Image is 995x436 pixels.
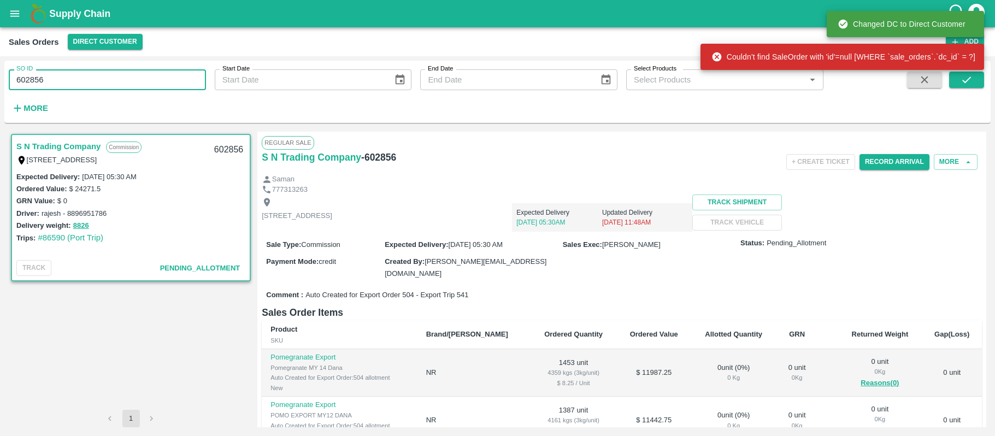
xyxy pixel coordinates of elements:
p: Commission [106,142,142,153]
div: 0 Kg [785,373,809,382]
div: account of current user [967,2,986,25]
div: 0 Kg [846,414,913,424]
label: Created By : [385,257,425,266]
b: Product [270,325,297,333]
div: Pomegranate MY 14 Dana [270,363,408,373]
td: $ 11987.25 [617,349,692,397]
img: logo [27,3,49,25]
button: Select DC [68,34,143,50]
div: Auto Created for Export Order:504 allotment [270,373,408,382]
label: rajesh - 8896951786 [42,209,107,217]
div: POMO EXPORT MY12 DANA [270,410,408,420]
b: Gap(Loss) [934,330,969,338]
b: GRN [789,330,805,338]
button: 8826 [73,220,89,232]
p: [DATE] 11:48AM [602,217,688,227]
button: Open [805,73,820,87]
b: Ordered Value [630,330,678,338]
p: Saman [272,174,295,185]
div: 4359 kgs (3kg/unit) [539,368,608,378]
label: $ 0 [57,197,67,205]
button: open drawer [2,1,27,26]
button: page 1 [122,410,140,427]
b: Ordered Quantity [544,330,603,338]
span: credit [319,257,336,266]
label: Sale Type : [266,240,301,249]
div: 0 Kg [700,373,767,382]
label: End Date [428,64,453,73]
td: 0 unit [922,349,982,397]
span: Commission [301,240,340,249]
a: Supply Chain [49,6,947,21]
div: 0 unit ( 0 %) [700,410,767,431]
input: Select Products [629,73,802,87]
label: Expected Delivery : [385,240,448,249]
span: Regular Sale [262,136,314,149]
span: Pending_Allotment [160,264,240,272]
p: Pomegranate Export [270,400,408,410]
div: SKU [270,335,408,345]
button: Record Arrival [859,154,929,170]
span: [DATE] 05:30 AM [449,240,503,249]
div: 0 unit ( 0 %) [700,363,767,383]
label: Trips: [16,234,36,242]
label: Ordered Value: [16,185,67,193]
a: S N Trading Company [16,139,101,154]
div: 0 Kg [846,367,913,376]
label: Sales Exec : [563,240,602,249]
input: End Date [420,69,591,90]
input: Enter SO ID [9,69,206,90]
label: [DATE] 05:30 AM [82,173,136,181]
p: 777313263 [272,185,308,195]
b: Returned Weight [852,330,909,338]
div: customer-support [947,4,967,23]
button: More [9,99,51,117]
p: [DATE] 05:30AM [516,217,602,227]
div: 0 unit [785,410,809,431]
input: Start Date [215,69,385,90]
label: Comment : [266,290,303,301]
a: #86590 (Port Trip) [38,233,103,242]
button: Choose date [596,69,616,90]
h6: - 602856 [361,150,396,165]
div: 4161 kgs (3kg/unit) [539,415,608,425]
p: Updated Delivery [602,208,688,217]
div: Sales Orders [9,35,59,49]
button: Reasons(0) [846,377,913,390]
td: 1453 unit [531,349,617,397]
button: Track Shipment [692,195,782,210]
p: Pomegranate Export [270,352,408,363]
label: Payment Mode : [266,257,319,266]
label: GRN Value: [16,197,55,205]
label: Driver: [16,209,39,217]
b: Supply Chain [49,8,110,19]
label: $ 24271.5 [69,185,101,193]
div: 0 unit [785,363,809,383]
h6: S N Trading Company [262,150,361,165]
div: Couldn't find SaleOrder with 'id'=null [WHERE `sale_orders`.`dc_id` = ?] [711,47,975,67]
div: Auto Created for Export Order:504 allotment [270,421,408,431]
label: SO ID [16,64,33,73]
label: Delivery weight: [16,221,71,229]
p: [STREET_ADDRESS] [262,211,332,221]
div: 0 unit [846,357,913,390]
span: Auto Created for Export Order 504 - Export Trip 541 [305,290,468,301]
div: Changed DC to Direct Customer [838,14,965,34]
div: New [270,383,408,393]
div: $ 8.25 / Unit [539,378,608,388]
strong: More [23,104,48,113]
span: Pending_Allotment [767,238,826,249]
label: Start Date [222,64,250,73]
label: [STREET_ADDRESS] [27,156,97,164]
div: $ 8.25 / Unit [539,426,608,435]
span: [PERSON_NAME][EMAIL_ADDRESS][DOMAIN_NAME] [385,257,546,278]
label: Expected Delivery : [16,173,80,181]
td: NR [417,349,531,397]
div: 602856 [208,137,250,163]
b: Brand/[PERSON_NAME] [426,330,508,338]
div: 0 Kg [700,421,767,431]
b: Allotted Quantity [705,330,762,338]
div: 0 Kg [785,421,809,431]
nav: pagination navigation [100,410,162,427]
label: Select Products [634,64,676,73]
